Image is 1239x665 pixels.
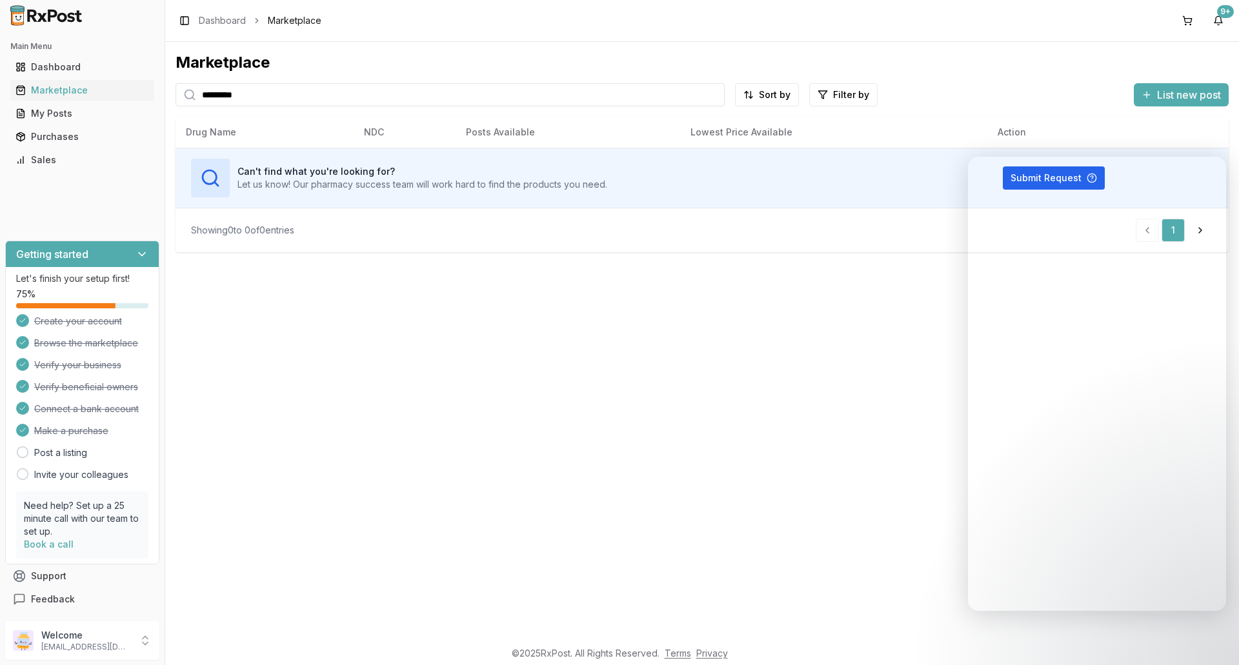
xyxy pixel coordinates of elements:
[1195,621,1226,652] iframe: Intercom live chat
[15,154,149,166] div: Sales
[199,14,321,27] nav: breadcrumb
[5,80,159,101] button: Marketplace
[176,52,1229,73] div: Marketplace
[987,117,1229,148] th: Action
[10,55,154,79] a: Dashboard
[34,424,108,437] span: Make a purchase
[16,272,148,285] p: Let's finish your setup first!
[696,648,728,659] a: Privacy
[5,150,159,170] button: Sales
[176,117,354,148] th: Drug Name
[41,642,131,652] p: [EMAIL_ADDRESS][DOMAIN_NAME]
[34,359,121,372] span: Verify your business
[24,539,74,550] a: Book a call
[191,224,294,237] div: Showing 0 to 0 of 0 entries
[680,117,987,148] th: Lowest Price Available
[34,402,139,415] span: Connect a bank account
[15,84,149,97] div: Marketplace
[456,117,680,148] th: Posts Available
[34,337,138,350] span: Browse the marketplace
[24,499,141,538] p: Need help? Set up a 25 minute call with our team to set up.
[1157,87,1221,103] span: List new post
[735,83,799,106] button: Sort by
[10,148,154,172] a: Sales
[31,593,75,606] span: Feedback
[199,14,246,27] a: Dashboard
[968,157,1226,611] iframe: Intercom live chat
[10,125,154,148] a: Purchases
[5,126,159,147] button: Purchases
[13,630,34,651] img: User avatar
[15,107,149,120] div: My Posts
[237,165,607,178] h3: Can't find what you're looking for?
[10,79,154,102] a: Marketplace
[34,381,138,393] span: Verify beneficial owners
[809,83,878,106] button: Filter by
[5,564,159,588] button: Support
[759,88,791,101] span: Sort by
[1134,83,1229,106] button: List new post
[34,446,87,459] a: Post a listing
[15,61,149,74] div: Dashboard
[268,14,321,27] span: Marketplace
[5,103,159,124] button: My Posts
[10,102,154,125] a: My Posts
[5,588,159,611] button: Feedback
[1134,90,1229,103] a: List new post
[34,315,122,328] span: Create your account
[665,648,691,659] a: Terms
[10,41,154,52] h2: Main Menu
[5,57,159,77] button: Dashboard
[16,288,35,301] span: 75 %
[833,88,869,101] span: Filter by
[1208,10,1229,31] button: 9+
[5,5,88,26] img: RxPost Logo
[16,246,88,262] h3: Getting started
[1217,5,1234,18] div: 9+
[237,178,607,191] p: Let us know! Our pharmacy success team will work hard to find the products you need.
[354,117,456,148] th: NDC
[34,468,128,481] a: Invite your colleagues
[15,130,149,143] div: Purchases
[41,629,131,642] p: Welcome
